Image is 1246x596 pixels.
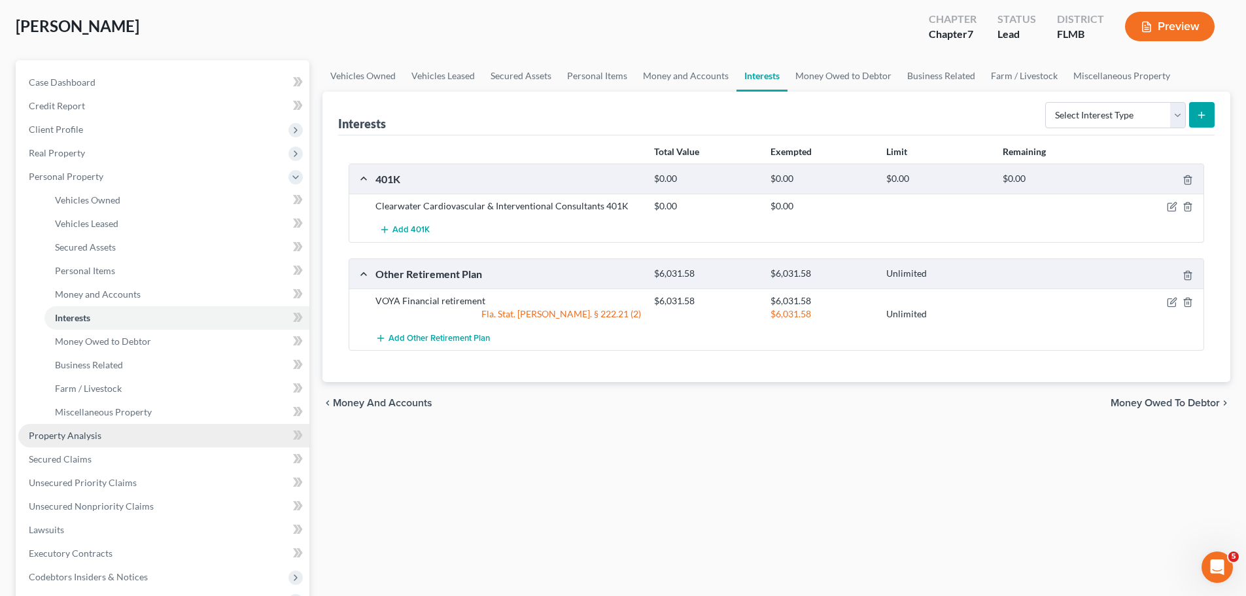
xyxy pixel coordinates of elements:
button: Add 401K [375,218,433,242]
span: Lawsuits [29,524,64,535]
div: Lead [997,27,1036,42]
a: Personal Items [559,60,635,92]
a: Interests [736,60,787,92]
div: Interests [338,116,386,131]
iframe: Intercom live chat [1202,552,1233,583]
a: Money Owed to Debtor [787,60,899,92]
a: Secured Assets [44,236,309,259]
div: Chapter [929,27,977,42]
div: District [1057,12,1104,27]
div: $6,031.58 [764,294,880,307]
a: Money and Accounts [635,60,736,92]
div: Clearwater Cardiovascular & Interventional Consultants 401K [369,200,648,213]
div: $6,031.58 [764,268,880,280]
div: Unlimited [880,268,995,280]
strong: Exempted [770,146,812,157]
div: $6,031.58 [648,294,763,307]
strong: Total Value [654,146,699,157]
a: Unsecured Priority Claims [18,471,309,495]
i: chevron_right [1220,398,1230,408]
a: Lawsuits [18,518,309,542]
a: Secured Claims [18,447,309,471]
button: chevron_left Money and Accounts [322,398,432,408]
a: Farm / Livestock [983,60,1065,92]
span: Interests [55,312,90,323]
a: Unsecured Nonpriority Claims [18,495,309,518]
button: Preview [1125,12,1215,41]
span: 7 [967,27,973,40]
div: VOYA Financial retirement [369,294,648,307]
a: Money and Accounts [44,283,309,306]
a: Executory Contracts [18,542,309,565]
a: Case Dashboard [18,71,309,94]
strong: Limit [886,146,907,157]
div: Chapter [929,12,977,27]
div: $0.00 [996,173,1112,185]
span: Personal Property [29,171,103,182]
a: Credit Report [18,94,309,118]
span: Unsecured Priority Claims [29,477,137,488]
span: Real Property [29,147,85,158]
span: Vehicles Owned [55,194,120,205]
div: $0.00 [880,173,995,185]
a: Vehicles Leased [44,212,309,236]
div: Other Retirement Plan [369,267,648,281]
span: Secured Assets [55,241,116,253]
span: Miscellaneous Property [55,406,152,417]
div: 401K [369,172,648,186]
i: chevron_left [322,398,333,408]
a: Secured Assets [483,60,559,92]
span: Business Related [55,359,123,370]
span: Codebtors Insiders & Notices [29,571,148,582]
div: $6,031.58 [764,307,880,321]
strong: Remaining [1003,146,1046,157]
span: 5 [1228,552,1239,562]
span: Add Other Retirement Plan [389,333,490,343]
span: Money Owed to Debtor [1111,398,1220,408]
a: Money Owed to Debtor [44,330,309,353]
span: Unsecured Nonpriority Claims [29,500,154,512]
a: Business Related [899,60,983,92]
a: Vehicles Owned [322,60,404,92]
span: Executory Contracts [29,548,112,559]
span: Client Profile [29,124,83,135]
span: Money and Accounts [55,289,141,300]
div: $0.00 [648,200,763,213]
a: Miscellaneous Property [1065,60,1178,92]
div: $0.00 [648,173,763,185]
a: Property Analysis [18,424,309,447]
span: Case Dashboard [29,77,95,88]
span: Money and Accounts [333,398,432,408]
a: Vehicles Owned [44,188,309,212]
span: [PERSON_NAME] [16,16,139,35]
div: FLMB [1057,27,1104,42]
div: Fla. Stat. [PERSON_NAME]. § 222.21 (2) [369,307,648,321]
span: Money Owed to Debtor [55,336,151,347]
a: Personal Items [44,259,309,283]
div: $0.00 [764,200,880,213]
span: Add 401K [392,225,430,236]
a: Interests [44,306,309,330]
a: Business Related [44,353,309,377]
div: Unlimited [880,307,995,321]
div: $0.00 [764,173,880,185]
div: $6,031.58 [648,268,763,280]
span: Personal Items [55,265,115,276]
a: Farm / Livestock [44,377,309,400]
span: Property Analysis [29,430,101,441]
span: Secured Claims [29,453,92,465]
div: Status [997,12,1036,27]
span: Credit Report [29,100,85,111]
button: Money Owed to Debtor chevron_right [1111,398,1230,408]
a: Miscellaneous Property [44,400,309,424]
a: Vehicles Leased [404,60,483,92]
span: Farm / Livestock [55,383,122,394]
span: Vehicles Leased [55,218,118,229]
button: Add Other Retirement Plan [375,326,490,350]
